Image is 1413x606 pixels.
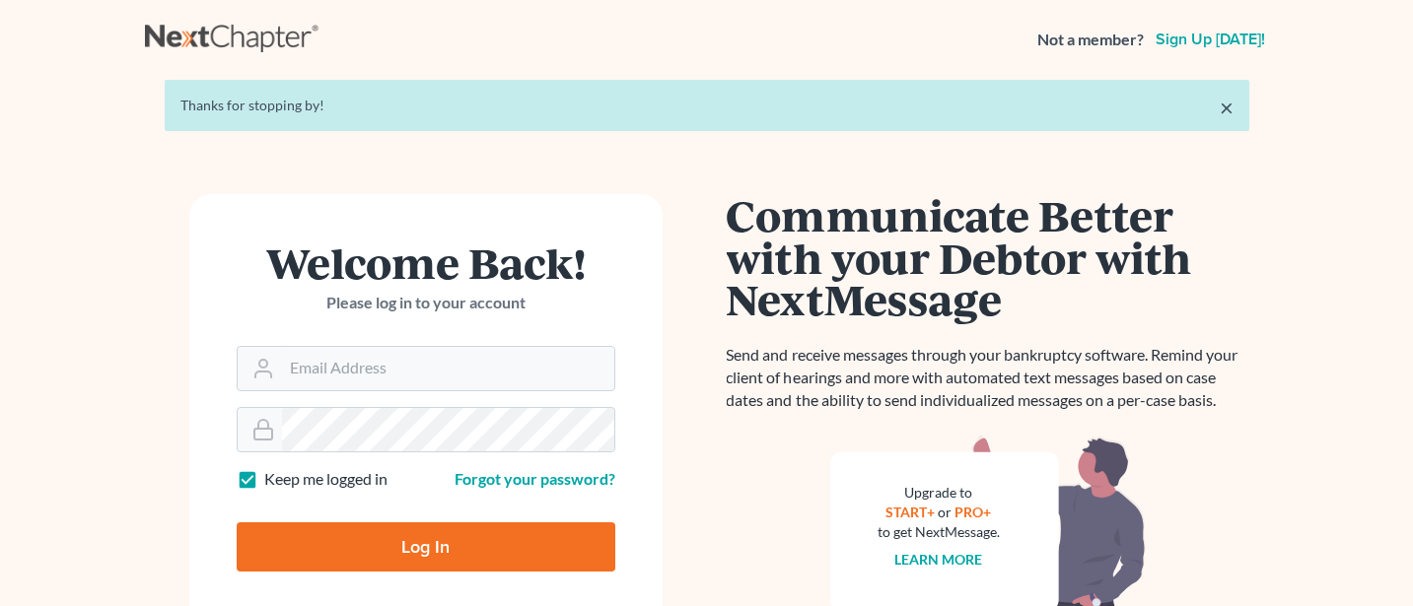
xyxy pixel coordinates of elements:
[878,483,1000,503] div: Upgrade to
[237,522,615,572] input: Log In
[727,194,1249,320] h1: Communicate Better with your Debtor with NextMessage
[1037,29,1144,51] strong: Not a member?
[180,96,1234,115] div: Thanks for stopping by!
[885,504,935,520] a: START+
[264,468,388,491] label: Keep me logged in
[1152,32,1269,47] a: Sign up [DATE]!
[938,504,952,520] span: or
[878,522,1000,542] div: to get NextMessage.
[237,292,615,314] p: Please log in to your account
[455,469,615,488] a: Forgot your password?
[954,504,991,520] a: PRO+
[894,551,982,568] a: Learn more
[727,344,1249,412] p: Send and receive messages through your bankruptcy software. Remind your client of hearings and mo...
[1220,96,1234,119] a: ×
[282,347,614,390] input: Email Address
[237,241,615,284] h1: Welcome Back!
